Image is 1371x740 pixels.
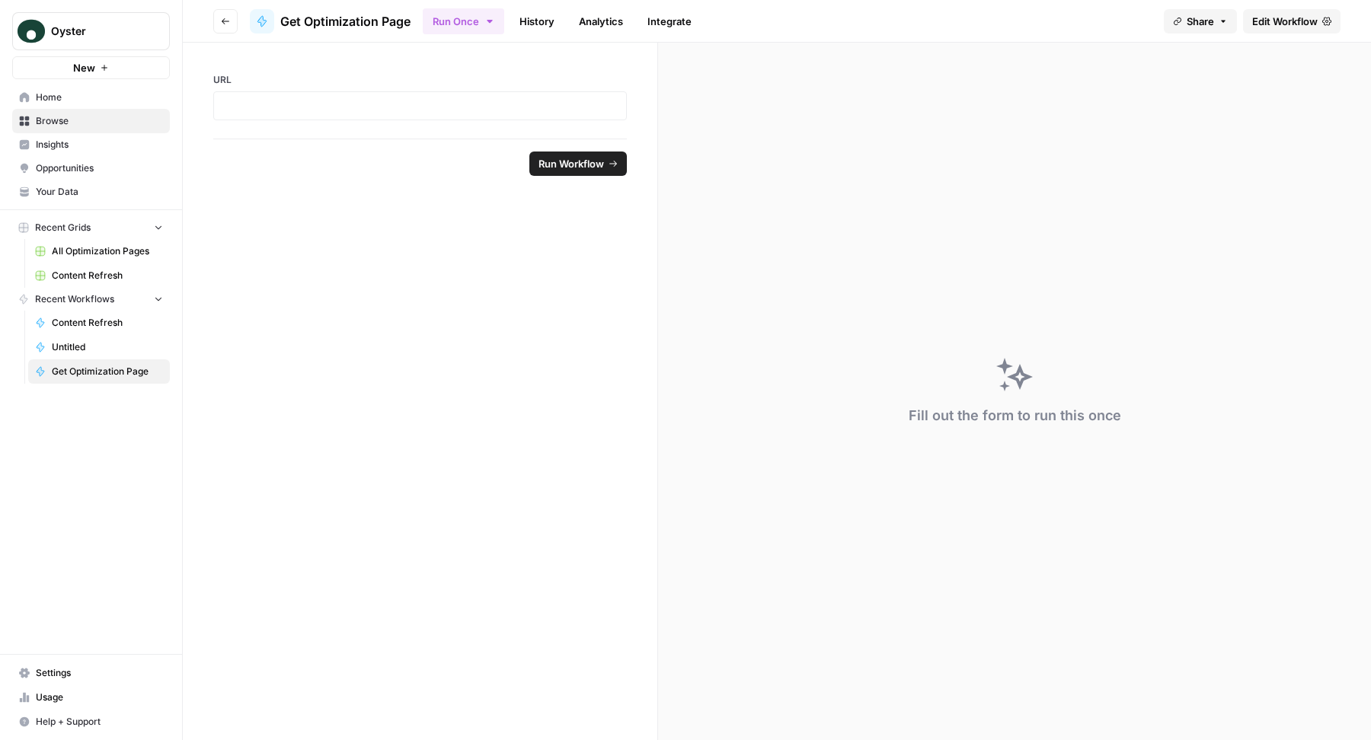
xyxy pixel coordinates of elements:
button: New [12,56,170,79]
a: Your Data [12,180,170,204]
div: Fill out the form to run this once [909,405,1121,426]
img: Oyster Logo [18,18,45,45]
a: Browse [12,109,170,133]
a: Opportunities [12,156,170,180]
span: Opportunities [36,161,163,175]
span: All Optimization Pages [52,244,163,258]
span: Content Refresh [52,316,163,330]
a: Content Refresh [28,263,170,288]
a: Insights [12,132,170,157]
a: Get Optimization Page [250,9,411,33]
span: Usage [36,691,163,704]
a: Content Refresh [28,311,170,335]
button: Recent Workflows [12,288,170,311]
a: Edit Workflow [1243,9,1341,33]
button: Recent Grids [12,216,170,239]
a: Get Optimization Page [28,359,170,384]
span: Recent Grids [35,221,91,234]
span: Run Workflow [538,156,604,171]
span: Edit Workflow [1252,14,1318,29]
span: Content Refresh [52,269,163,282]
button: Run Once [423,8,504,34]
a: Integrate [638,9,701,33]
button: Share [1164,9,1237,33]
a: Settings [12,661,170,685]
a: Analytics [570,9,632,33]
a: All Optimization Pages [28,239,170,263]
a: History [510,9,564,33]
a: Usage [12,685,170,710]
span: Untitled [52,340,163,354]
span: Get Optimization Page [52,365,163,378]
span: Your Data [36,185,163,199]
button: Workspace: Oyster [12,12,170,50]
span: Browse [36,114,163,128]
span: Home [36,91,163,104]
a: Untitled [28,335,170,359]
span: Help + Support [36,715,163,729]
a: Home [12,85,170,110]
label: URL [213,73,627,87]
span: Share [1187,14,1214,29]
span: Settings [36,666,163,680]
span: Insights [36,138,163,152]
span: Get Optimization Page [280,12,411,30]
span: Recent Workflows [35,292,114,306]
button: Run Workflow [529,152,627,176]
button: Help + Support [12,710,170,734]
span: New [73,60,95,75]
span: Oyster [51,24,143,39]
